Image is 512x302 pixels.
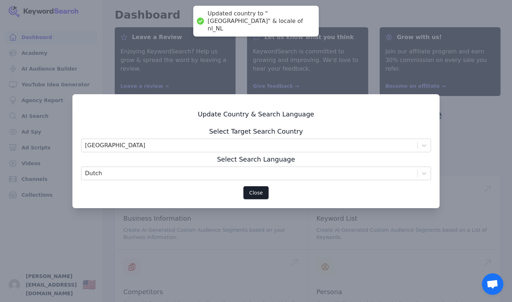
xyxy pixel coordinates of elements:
h3: Update Country & Search Language [81,110,431,119]
h3: Select Search Language [81,155,431,164]
button: Close [243,186,269,200]
div: Dutch [85,169,102,178]
h3: Select Target Search Country [81,127,431,136]
div: Open de chat [482,273,503,295]
div: Updated country to "[GEOGRAPHIC_DATA]" & locale of nl_NL [208,10,312,32]
div: [GEOGRAPHIC_DATA] [85,141,145,150]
